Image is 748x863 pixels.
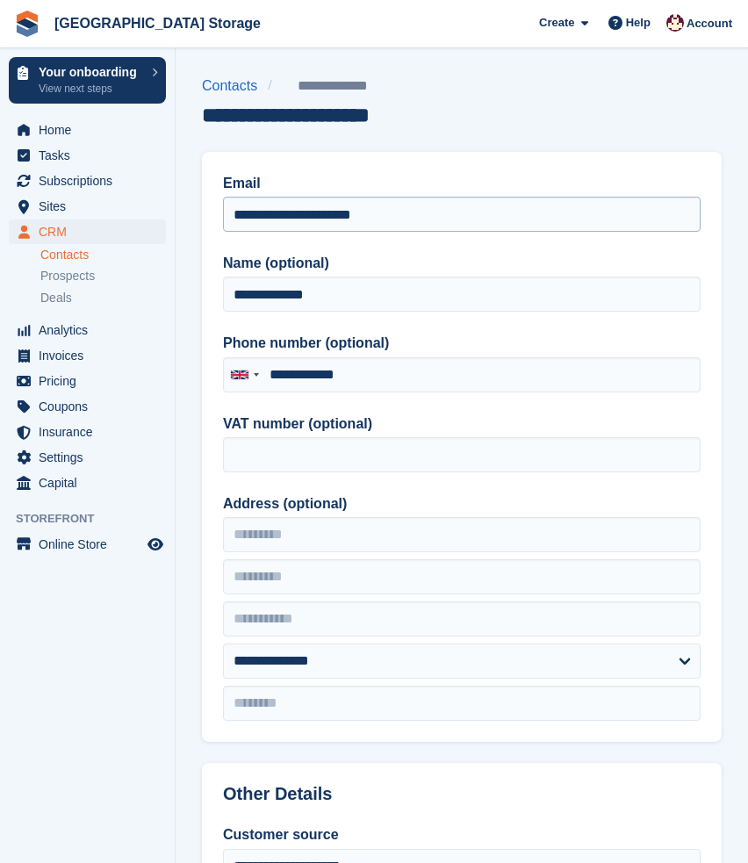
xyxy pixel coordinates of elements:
[9,118,166,142] a: menu
[223,253,701,274] label: Name (optional)
[39,143,144,168] span: Tasks
[223,173,701,194] label: Email
[39,318,144,342] span: Analytics
[9,394,166,419] a: menu
[9,169,166,193] a: menu
[9,57,166,104] a: Your onboarding View next steps
[39,194,144,219] span: Sites
[39,66,143,78] p: Your onboarding
[223,784,701,804] h2: Other Details
[39,532,144,557] span: Online Store
[39,445,144,470] span: Settings
[39,169,144,193] span: Subscriptions
[9,343,166,368] a: menu
[39,420,144,444] span: Insurance
[9,445,166,470] a: menu
[16,510,175,528] span: Storefront
[9,219,166,244] a: menu
[223,824,701,845] label: Customer source
[40,289,166,307] a: Deals
[687,15,732,32] span: Account
[9,318,166,342] a: menu
[666,14,684,32] img: Andrew Lacey
[39,369,144,393] span: Pricing
[626,14,651,32] span: Help
[9,471,166,495] a: menu
[39,81,143,97] p: View next steps
[145,534,166,555] a: Preview store
[40,290,72,306] span: Deals
[223,414,701,435] label: VAT number (optional)
[39,118,144,142] span: Home
[9,143,166,168] a: menu
[224,358,264,392] div: United Kingdom: +44
[539,14,574,32] span: Create
[9,420,166,444] a: menu
[223,333,701,354] label: Phone number (optional)
[9,369,166,393] a: menu
[9,532,166,557] a: menu
[39,471,144,495] span: Capital
[202,76,268,97] a: Contacts
[9,194,166,219] a: menu
[39,394,144,419] span: Coupons
[223,493,701,514] label: Address (optional)
[40,247,166,263] a: Contacts
[39,219,144,244] span: CRM
[40,268,95,284] span: Prospects
[40,267,166,285] a: Prospects
[14,11,40,37] img: stora-icon-8386f47178a22dfd0bd8f6a31ec36ba5ce8667c1dd55bd0f319d3a0aa187defe.svg
[47,9,268,38] a: [GEOGRAPHIC_DATA] Storage
[39,343,144,368] span: Invoices
[202,76,425,97] nav: breadcrumbs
